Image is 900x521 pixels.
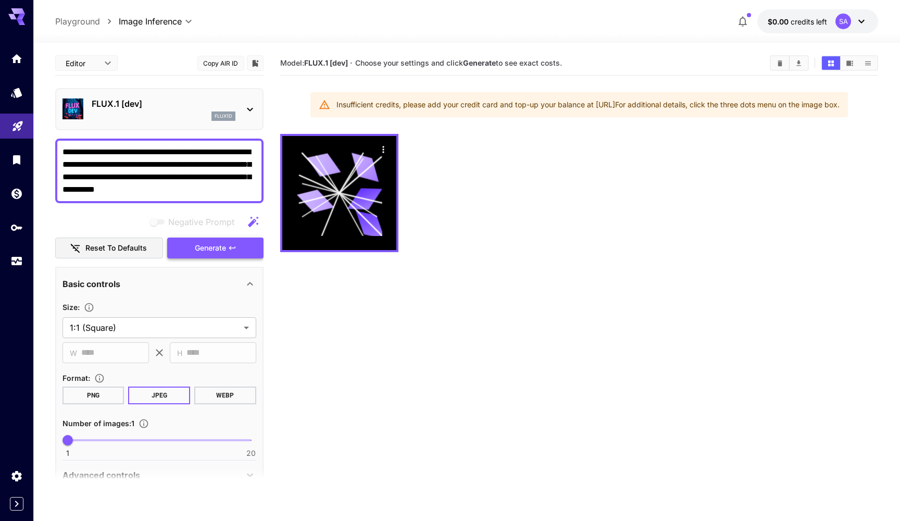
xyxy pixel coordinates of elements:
[768,17,791,26] span: $0.00
[10,86,23,99] div: Models
[10,221,23,234] div: API Keys
[10,497,23,511] button: Expand sidebar
[55,238,164,259] button: Reset to defaults
[841,56,859,70] button: Show media in video view
[63,419,134,428] span: Number of images : 1
[835,14,851,29] div: SA
[147,215,243,228] span: Negative prompts are not compatible with the selected model.
[119,15,182,28] span: Image Inference
[10,469,23,482] div: Settings
[66,448,69,458] span: 1
[355,58,562,67] span: Choose your settings and click to see exact costs.
[63,93,256,125] div: FLUX.1 [dev]flux1d
[280,58,348,67] span: Model:
[63,387,124,404] button: PNG
[63,303,80,312] span: Size :
[246,448,256,458] span: 20
[168,216,234,228] span: Negative Prompt
[376,141,391,157] div: Actions
[177,347,182,359] span: H
[770,55,809,71] div: Clear AllDownload All
[66,58,98,69] span: Editor
[304,58,348,67] b: FLUX.1 [dev]
[70,347,77,359] span: W
[10,255,23,268] div: Usage
[336,95,840,114] div: Insufficient credits, please add your credit card and top-up your balance at [URL] For additional...
[63,463,256,488] div: Advanced controls
[134,418,153,429] button: Specify how many images to generate in a single request. Each image generation will be charged se...
[10,187,23,200] div: Wallet
[194,387,256,404] button: WEBP
[463,58,496,67] b: Generate
[768,16,827,27] div: $0.00
[10,52,23,65] div: Home
[63,271,256,296] div: Basic controls
[63,374,90,382] span: Format :
[63,278,120,290] p: Basic controls
[10,153,23,166] div: Library
[771,56,789,70] button: Clear All
[195,242,226,255] span: Generate
[70,321,240,334] span: 1:1 (Square)
[790,56,808,70] button: Download All
[757,9,878,33] button: $0.00SA
[251,57,260,69] button: Add to library
[821,55,878,71] div: Show media in grid viewShow media in video viewShow media in list view
[128,387,190,404] button: JPEG
[90,373,109,383] button: Choose the file format for the output image.
[350,57,353,69] p: ·
[167,238,263,259] button: Generate
[822,56,840,70] button: Show media in grid view
[92,97,235,110] p: FLUX.1 [dev]
[791,17,827,26] span: credits left
[859,56,877,70] button: Show media in list view
[80,302,98,313] button: Adjust the dimensions of the generated image by specifying its width and height in pixels, or sel...
[197,56,244,71] button: Copy AIR ID
[215,113,232,120] p: flux1d
[55,15,100,28] a: Playground
[11,118,24,131] div: Playground
[55,15,119,28] nav: breadcrumb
